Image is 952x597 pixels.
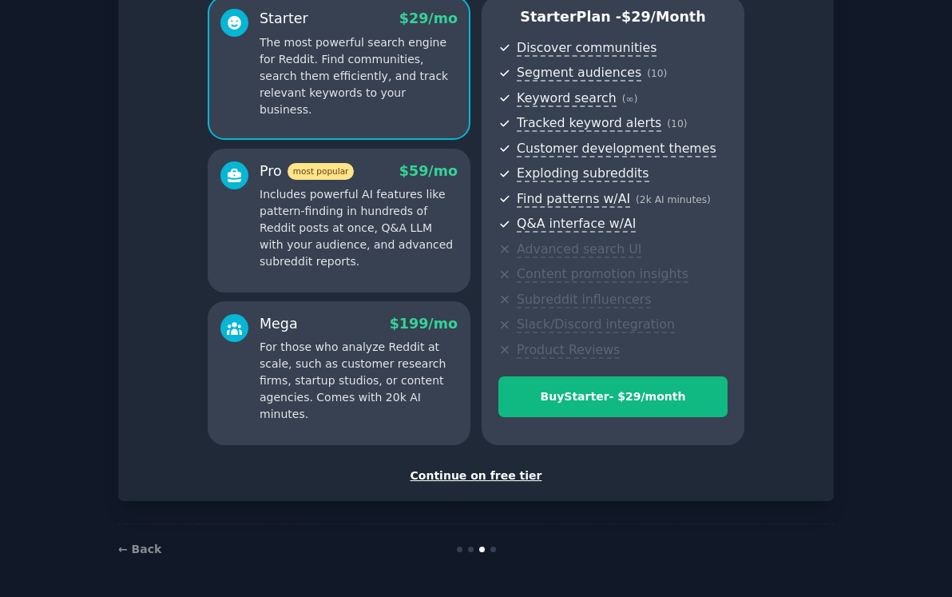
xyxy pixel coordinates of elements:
[622,94,638,105] span: ( ∞ )
[260,186,458,270] p: Includes powerful AI features like pattern-finding in hundreds of Reddit posts at once, Q&A LLM w...
[517,292,651,308] span: Subreddit influencers
[517,90,617,107] span: Keyword search
[647,68,667,79] span: ( 10 )
[517,141,716,157] span: Customer development themes
[621,9,706,25] span: $ 29 /month
[636,194,711,205] span: ( 2k AI minutes )
[399,163,458,179] span: $ 59 /mo
[499,388,727,405] div: Buy Starter - $ 29 /month
[517,316,675,333] span: Slack/Discord integration
[517,115,661,132] span: Tracked keyword alerts
[517,216,636,233] span: Q&A interface w/AI
[260,34,458,118] p: The most powerful search engine for Reddit. Find communities, search them efficiently, and track ...
[390,316,458,332] span: $ 199 /mo
[517,40,656,57] span: Discover communities
[260,9,308,29] div: Starter
[667,118,687,129] span: ( 10 )
[260,314,298,334] div: Mega
[517,165,649,182] span: Exploding subreddits
[288,163,355,180] span: most popular
[517,342,620,359] span: Product Reviews
[517,191,630,208] span: Find patterns w/AI
[517,65,641,82] span: Segment audiences
[517,241,641,258] span: Advanced search UI
[260,161,354,181] div: Pro
[260,339,458,423] p: For those who analyze Reddit at scale, such as customer research firms, startup studios, or conte...
[399,10,458,26] span: $ 29 /mo
[517,266,688,283] span: Content promotion insights
[118,543,161,555] a: ← Back
[498,7,728,27] p: Starter Plan -
[135,468,817,484] div: Continue on free tier
[498,376,728,417] button: BuyStarter- $29/month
